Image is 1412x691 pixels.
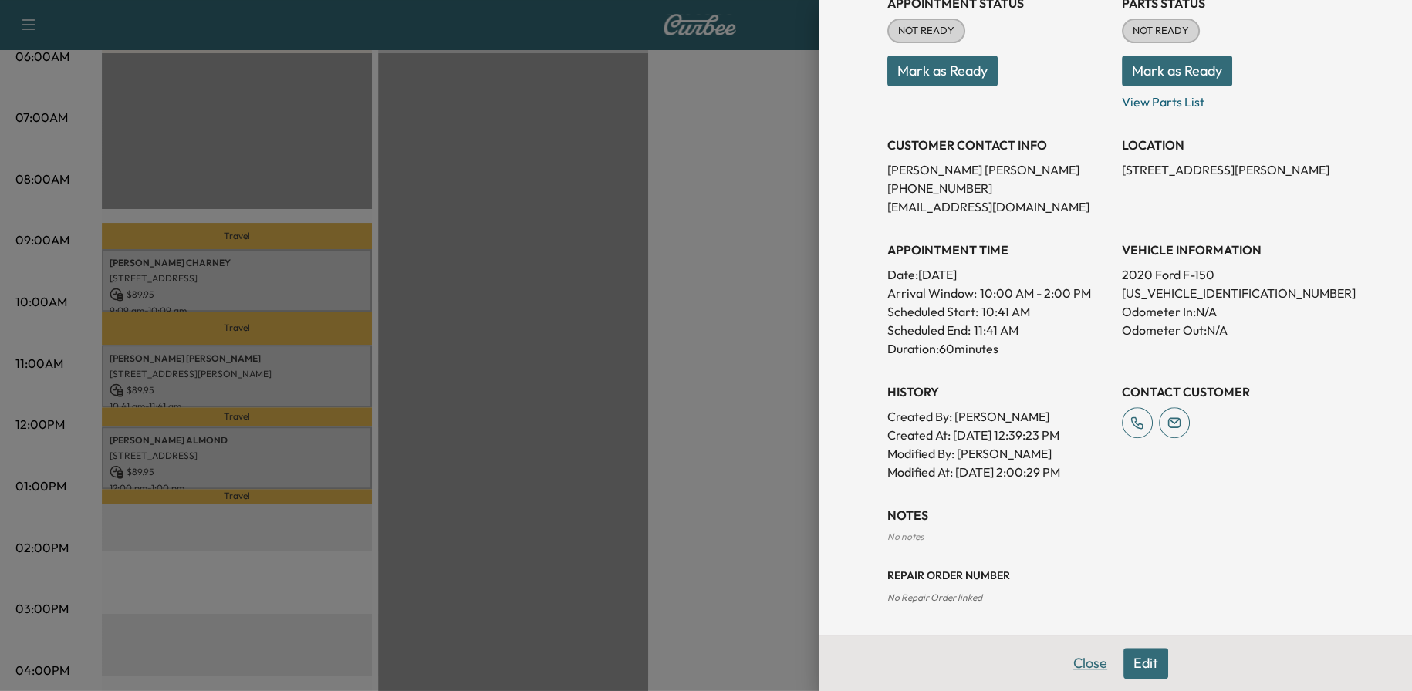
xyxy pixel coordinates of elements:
[887,531,1344,543] div: No notes
[887,426,1110,444] p: Created At : [DATE] 12:39:23 PM
[1122,160,1344,179] p: [STREET_ADDRESS][PERSON_NAME]
[1122,265,1344,284] p: 2020 Ford F-150
[1122,383,1344,401] h3: CONTACT CUSTOMER
[887,302,978,321] p: Scheduled Start:
[1122,136,1344,154] h3: LOCATION
[887,407,1110,426] p: Created By : [PERSON_NAME]
[887,56,998,86] button: Mark as Ready
[887,265,1110,284] p: Date: [DATE]
[1122,241,1344,259] h3: VEHICLE INFORMATION
[887,506,1344,524] h3: NOTES
[887,568,1344,583] h3: Repair Order number
[981,302,1030,321] p: 10:41 AM
[887,339,1110,358] p: Duration: 60 minutes
[1122,86,1344,111] p: View Parts List
[887,197,1110,216] p: [EMAIL_ADDRESS][DOMAIN_NAME]
[887,136,1110,154] h3: CUSTOMER CONTACT INFO
[974,321,1018,339] p: 11:41 AM
[887,241,1110,259] h3: APPOINTMENT TIME
[887,383,1110,401] h3: History
[887,463,1110,481] p: Modified At : [DATE] 2:00:29 PM
[889,23,964,39] span: NOT READY
[887,592,982,603] span: No Repair Order linked
[1123,23,1198,39] span: NOT READY
[887,321,971,339] p: Scheduled End:
[980,284,1091,302] span: 10:00 AM - 2:00 PM
[1063,648,1117,679] button: Close
[1122,302,1344,321] p: Odometer In: N/A
[1122,56,1232,86] button: Mark as Ready
[1122,321,1344,339] p: Odometer Out: N/A
[887,160,1110,179] p: [PERSON_NAME] [PERSON_NAME]
[1122,284,1344,302] p: [US_VEHICLE_IDENTIFICATION_NUMBER]
[887,179,1110,197] p: [PHONE_NUMBER]
[887,284,1110,302] p: Arrival Window:
[1123,648,1168,679] button: Edit
[887,444,1110,463] p: Modified By : [PERSON_NAME]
